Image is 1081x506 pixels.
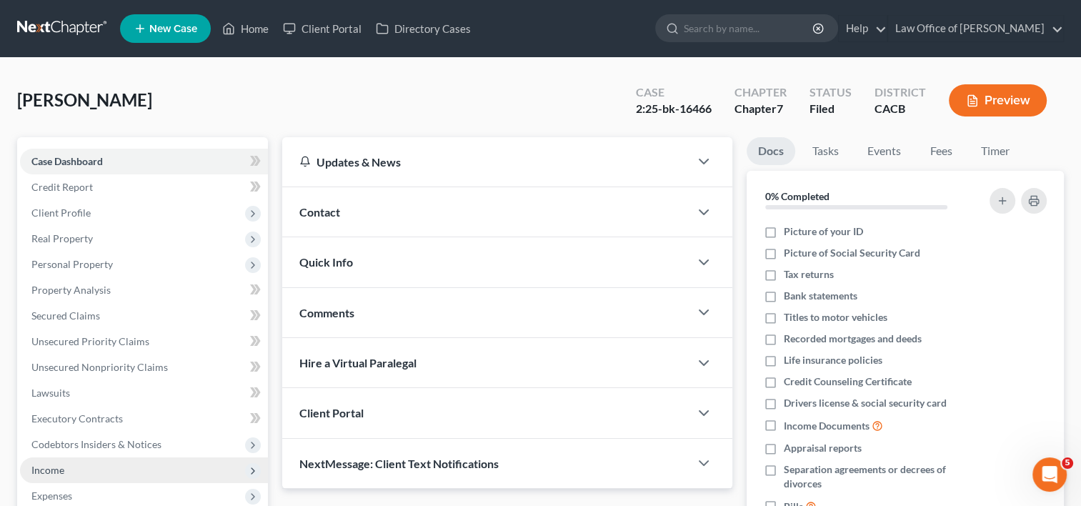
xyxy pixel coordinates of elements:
[20,406,268,432] a: Executory Contracts
[765,190,830,202] strong: 0% Completed
[784,374,912,389] span: Credit Counseling Certificate
[784,224,863,239] span: Picture of your ID
[784,396,947,410] span: Drivers license & social security card
[1032,457,1067,492] iframe: Intercom live chat
[20,303,268,329] a: Secured Claims
[31,155,103,167] span: Case Dashboard
[747,137,795,165] a: Docs
[20,329,268,354] a: Unsecured Priority Claims
[31,181,93,193] span: Credit Report
[784,462,972,491] span: Separation agreements or decrees of divorces
[888,16,1063,41] a: Law Office of [PERSON_NAME]
[20,277,268,303] a: Property Analysis
[299,154,672,169] div: Updates & News
[856,137,912,165] a: Events
[784,289,857,303] span: Bank statements
[784,332,922,346] span: Recorded mortgages and deeds
[299,457,499,470] span: NextMessage: Client Text Notifications
[20,149,268,174] a: Case Dashboard
[31,207,91,219] span: Client Profile
[784,246,920,260] span: Picture of Social Security Card
[31,490,72,502] span: Expenses
[784,267,834,282] span: Tax returns
[299,406,364,420] span: Client Portal
[734,84,787,101] div: Chapter
[299,255,353,269] span: Quick Info
[31,361,168,373] span: Unsecured Nonpriority Claims
[31,232,93,244] span: Real Property
[636,101,712,117] div: 2:25-bk-16466
[215,16,276,41] a: Home
[784,419,870,433] span: Income Documents
[801,137,850,165] a: Tasks
[684,15,815,41] input: Search by name...
[31,412,123,425] span: Executory Contracts
[31,335,149,347] span: Unsecured Priority Claims
[777,101,783,115] span: 7
[31,387,70,399] span: Lawsuits
[918,137,964,165] a: Fees
[1062,457,1073,469] span: 5
[809,84,852,101] div: Status
[784,353,882,367] span: Life insurance policies
[276,16,369,41] a: Client Portal
[299,205,340,219] span: Contact
[20,380,268,406] a: Lawsuits
[31,309,100,322] span: Secured Claims
[299,306,354,319] span: Comments
[31,284,111,296] span: Property Analysis
[299,356,417,369] span: Hire a Virtual Paralegal
[369,16,478,41] a: Directory Cases
[734,101,787,117] div: Chapter
[839,16,887,41] a: Help
[20,354,268,380] a: Unsecured Nonpriority Claims
[31,464,64,476] span: Income
[20,174,268,200] a: Credit Report
[970,137,1021,165] a: Timer
[875,101,926,117] div: CACB
[17,89,152,110] span: [PERSON_NAME]
[784,441,862,455] span: Appraisal reports
[875,84,926,101] div: District
[31,438,161,450] span: Codebtors Insiders & Notices
[949,84,1047,116] button: Preview
[149,24,197,34] span: New Case
[809,101,852,117] div: Filed
[784,310,887,324] span: Titles to motor vehicles
[31,258,113,270] span: Personal Property
[636,84,712,101] div: Case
